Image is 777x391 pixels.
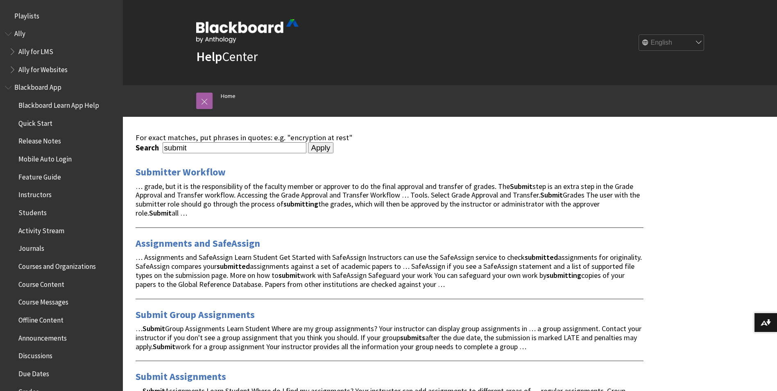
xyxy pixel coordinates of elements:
[18,116,52,127] span: Quick Start
[196,48,258,65] a: HelpCenter
[546,271,581,280] strong: submitting
[136,182,640,218] span: … grade, but it is the responsibility of the faculty member or approver to do the final approval ...
[18,224,64,235] span: Activity Stream
[149,208,172,218] strong: Submit
[221,91,236,101] a: Home
[136,133,643,142] div: For exact matches, put phrases in quotes: e.g. "encryption at rest"
[14,9,39,20] span: Playlists
[18,134,61,145] span: Release Notes
[283,199,318,209] strong: submitting
[217,261,250,271] strong: submitted
[400,333,425,342] strong: submits
[136,324,641,351] span: … Group Assignments Learn Student Where are my group assignments? Your instructor can display gro...
[18,367,49,378] span: Due Dates
[279,271,300,280] strong: submit
[308,142,334,154] input: Apply
[136,237,260,250] a: Assignments and SafeAssign
[18,313,63,324] span: Offline Content
[525,252,558,262] strong: submitted
[18,242,44,253] span: Journals
[136,370,226,383] a: Submit Assignments
[18,45,53,56] span: Ally for LMS
[14,27,25,38] span: Ally
[18,152,72,163] span: Mobile Auto Login
[143,324,165,333] strong: Submit
[136,308,255,321] a: Submit Group Assignments
[136,143,161,152] label: Search
[5,27,118,77] nav: Book outline for Anthology Ally Help
[18,296,68,307] span: Course Messages
[14,81,61,92] span: Blackboard App
[540,190,563,200] strong: Submit
[18,63,68,74] span: Ally for Websites
[153,342,175,351] strong: Submit
[18,277,64,289] span: Course Content
[18,188,52,199] span: Instructors
[18,98,99,109] span: Blackboard Learn App Help
[639,35,705,51] select: Site Language Selector
[510,182,532,191] strong: Submit
[18,206,47,217] span: Students
[136,252,642,289] span: … Assignments and SafeAssign Learn Student Get Started with SafeAssign Instructors can use the Sa...
[196,19,299,43] img: Blackboard by Anthology
[196,48,222,65] strong: Help
[18,170,61,181] span: Feature Guide
[18,331,67,342] span: Announcements
[18,259,96,271] span: Courses and Organizations
[18,349,52,360] span: Discussions
[5,9,118,23] nav: Book outline for Playlists
[136,166,226,179] a: Submitter Workflow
